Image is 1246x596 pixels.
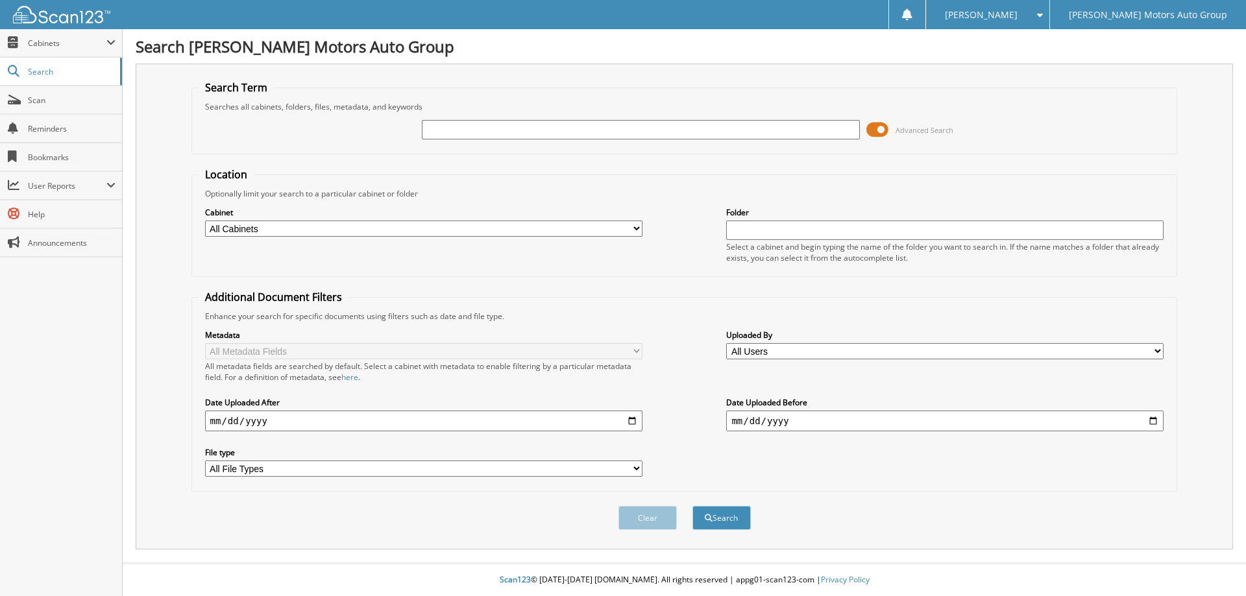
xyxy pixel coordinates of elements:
[199,188,1171,199] div: Optionally limit your search to a particular cabinet or folder
[205,207,642,218] label: Cabinet
[28,209,116,220] span: Help
[726,207,1164,218] label: Folder
[726,411,1164,431] input: end
[123,564,1246,596] div: © [DATE]-[DATE] [DOMAIN_NAME]. All rights reserved | appg01-scan123-com |
[136,36,1233,57] h1: Search [PERSON_NAME] Motors Auto Group
[205,397,642,408] label: Date Uploaded After
[945,11,1018,19] span: [PERSON_NAME]
[205,447,642,458] label: File type
[692,506,751,530] button: Search
[205,329,642,340] label: Metadata
[205,411,642,431] input: start
[28,180,106,191] span: User Reports
[28,38,106,49] span: Cabinets
[1069,11,1227,19] span: [PERSON_NAME] Motors Auto Group
[28,237,116,248] span: Announcements
[896,125,953,135] span: Advanced Search
[726,329,1164,340] label: Uploaded By
[199,311,1171,322] div: Enhance your search for specific documents using filters such as date and file type.
[28,123,116,134] span: Reminders
[28,66,114,77] span: Search
[726,397,1164,408] label: Date Uploaded Before
[199,167,254,182] legend: Location
[726,241,1164,263] div: Select a cabinet and begin typing the name of the folder you want to search in. If the name match...
[199,80,274,95] legend: Search Term
[341,372,358,383] a: here
[500,574,531,585] span: Scan123
[821,574,870,585] a: Privacy Policy
[199,290,348,304] legend: Additional Document Filters
[28,95,116,106] span: Scan
[13,6,110,23] img: scan123-logo-white.svg
[205,361,642,383] div: All metadata fields are searched by default. Select a cabinet with metadata to enable filtering b...
[618,506,677,530] button: Clear
[28,152,116,163] span: Bookmarks
[199,101,1171,112] div: Searches all cabinets, folders, files, metadata, and keywords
